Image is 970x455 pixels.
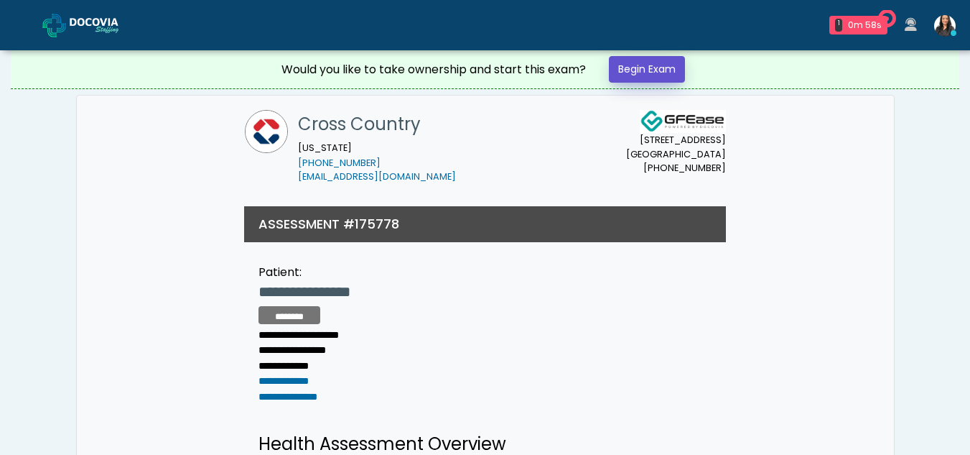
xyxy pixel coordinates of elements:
[281,61,586,78] div: Would you like to take ownership and start this exam?
[298,110,456,139] h1: Cross Country
[42,14,66,37] img: Docovia
[609,56,685,83] a: Begin Exam
[298,157,381,169] a: [PHONE_NUMBER]
[298,142,456,183] small: [US_STATE]
[934,15,956,37] img: Viral Patel
[258,264,391,281] div: Patient:
[245,110,288,153] img: Cross Country
[848,19,882,32] div: 0m 58s
[626,133,726,175] small: [STREET_ADDRESS] [GEOGRAPHIC_DATA] [PHONE_NUMBER]
[70,18,141,32] img: Docovia
[821,10,896,40] a: 1 0m 58s
[640,110,726,133] img: Docovia Staffing Logo
[298,170,456,183] a: [EMAIL_ADDRESS][DOMAIN_NAME]
[835,19,842,32] div: 1
[42,1,141,48] a: Docovia
[258,215,399,233] h3: ASSESSMENT #175778
[11,6,55,49] button: Open LiveChat chat widget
